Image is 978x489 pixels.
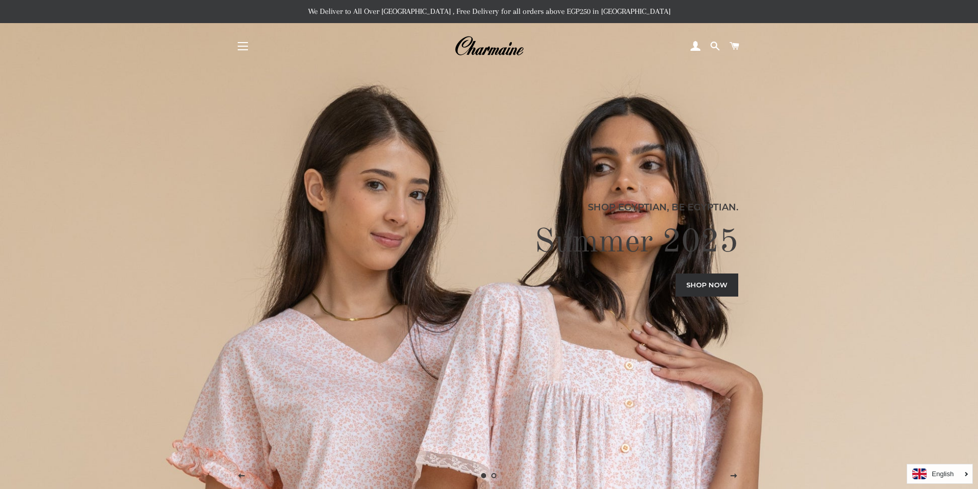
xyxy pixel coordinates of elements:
a: Slide 1, current [479,471,489,481]
a: English [912,468,967,479]
a: Shop now [676,273,738,296]
p: Shop Egyptian, Be Egyptian. [240,200,738,214]
h2: Summer 2025 [240,222,738,263]
a: Load slide 2 [489,471,500,481]
img: Charmaine Egypt [454,35,524,57]
button: Previous slide [228,463,254,489]
i: English [932,471,954,477]
button: Next slide [721,463,746,489]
